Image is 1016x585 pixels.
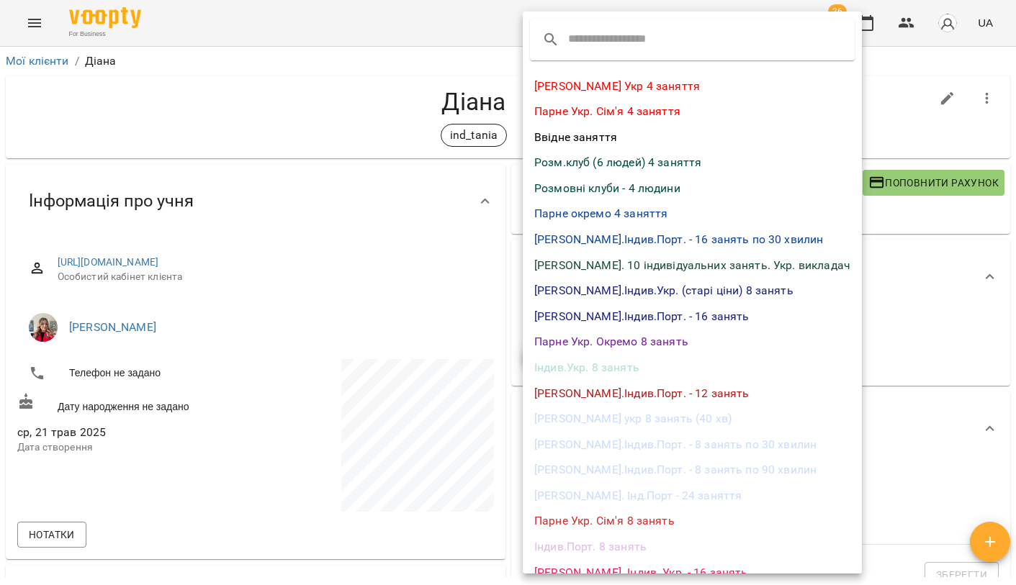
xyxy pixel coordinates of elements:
li: [PERSON_NAME] Укр 4 заняття [523,73,862,99]
li: [PERSON_NAME].Індив.Порт. - 8 занять по 90 хвилин [523,457,862,483]
li: Індив.Порт. 8 занять [523,534,862,560]
li: [PERSON_NAME]. 10 індивідуальних занять. Укр. викладач [523,253,862,278]
li: Індив.Укр. 8 занять [523,355,862,381]
li: Розм.клуб (6 людей) 4 заняття [523,150,862,176]
li: [PERSON_NAME]. Інд.Порт - 24 заняття [523,483,862,509]
li: [PERSON_NAME] укр 8 занять (40 хв) [523,406,862,432]
li: Парне Укр. Окремо 8 занять [523,329,862,355]
li: Парне Укр. Сім'я 4 заняття [523,99,862,124]
li: [PERSON_NAME].Індив.Порт. - 16 занять [523,304,862,330]
li: Парне окремо 4 заняття [523,201,862,227]
li: [PERSON_NAME].Індив.Порт. - 16 занять по 30 хвилин [523,227,862,253]
li: [PERSON_NAME].Індив.Порт. - 12 занять [523,381,862,407]
li: [PERSON_NAME].Індив.Порт. - 8 занять по 30 хвилин [523,432,862,458]
li: [PERSON_NAME].Індив.Укр. (старі ціни) 8 занять [523,278,862,304]
li: Парне Укр. Сім'я 8 занять [523,508,862,534]
li: Ввідне заняття [523,124,862,150]
li: Розмовні клуби - 4 людини [523,176,862,201]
